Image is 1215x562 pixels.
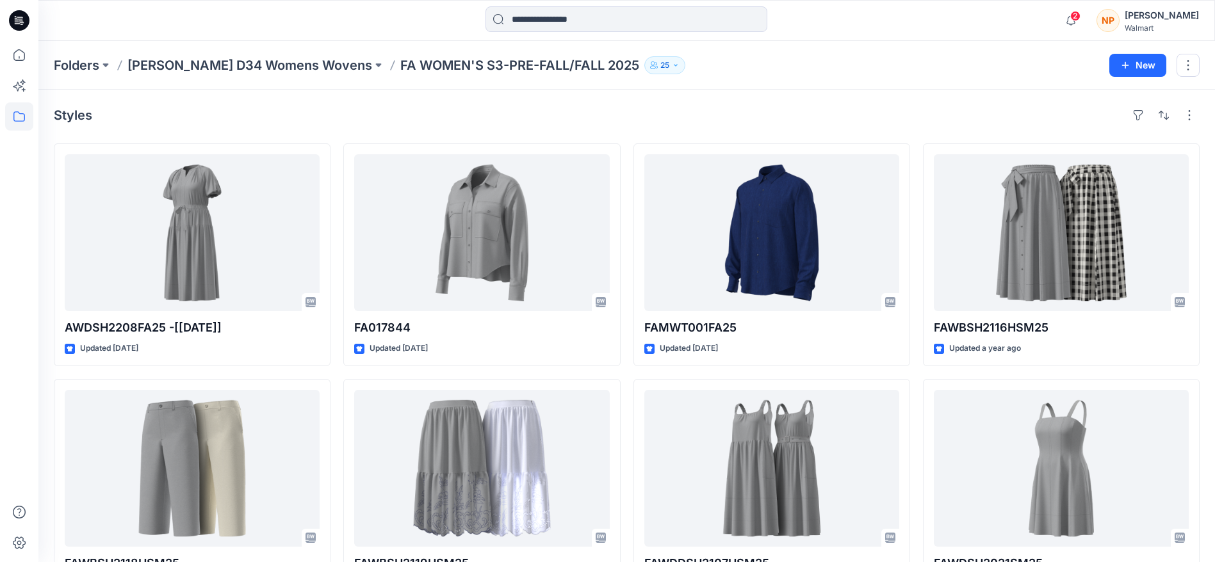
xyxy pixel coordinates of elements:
div: NP [1097,9,1120,32]
a: FAWBSH2116HSM25 [934,154,1189,311]
a: FAWBSH2118HSM25 [65,390,320,547]
span: 2 [1070,11,1080,21]
a: FAWDDSH2107HSM25 [644,390,899,547]
p: 25 [660,58,669,72]
p: FAMWT001FA25 [644,319,899,337]
a: FA017844 [354,154,609,311]
a: [PERSON_NAME] D34 Womens Wovens [127,56,372,74]
h4: Styles [54,108,92,123]
div: Walmart [1125,23,1199,33]
button: 25 [644,56,685,74]
p: FAWBSH2116HSM25 [934,319,1189,337]
p: FA017844 [354,319,609,337]
p: AWDSH2208FA25 -[[DATE]] [65,319,320,337]
a: Folders [54,56,99,74]
p: Updated [DATE] [660,342,718,355]
a: FAMWT001FA25 [644,154,899,311]
p: Updated [DATE] [370,342,428,355]
div: [PERSON_NAME] [1125,8,1199,23]
a: AWDSH2208FA25 -[08-10-24] [65,154,320,311]
p: Updated a year ago [949,342,1021,355]
p: Updated [DATE] [80,342,138,355]
button: New [1109,54,1166,77]
p: FA WOMEN'S S3-PRE-FALL/FALL 2025 [400,56,639,74]
a: FAWBSH2119HSM25 [354,390,609,547]
a: FAWDSH2021SM25 [934,390,1189,547]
